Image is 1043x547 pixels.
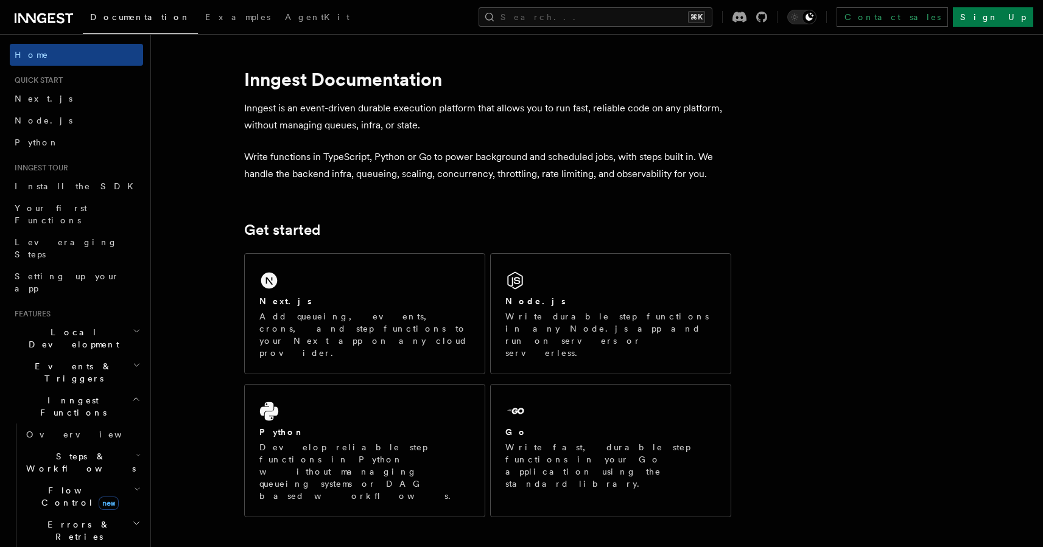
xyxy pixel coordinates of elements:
button: Inngest Functions [10,389,143,423]
span: Local Development [10,326,133,350]
a: Install the SDK [10,175,143,197]
span: Overview [26,430,152,439]
a: Node.js [10,110,143,131]
p: Inngest is an event-driven durable execution platform that allows you to run fast, reliable code ... [244,100,731,134]
h2: Node.js [505,295,566,307]
span: Inngest Functions [10,394,132,419]
kbd: ⌘K [688,11,705,23]
a: Next.jsAdd queueing, events, crons, and step functions to your Next app on any cloud provider. [244,253,485,374]
h1: Inngest Documentation [244,68,731,90]
span: AgentKit [285,12,349,22]
span: Quick start [10,75,63,85]
a: Home [10,44,143,66]
a: Leveraging Steps [10,231,143,265]
button: Steps & Workflows [21,445,143,479]
button: Local Development [10,321,143,355]
button: Flow Controlnew [21,479,143,514]
p: Write fast, durable step functions in your Go application using the standard library. [505,441,716,490]
span: Flow Control [21,484,134,509]
span: Setting up your app [15,271,119,293]
a: Node.jsWrite durable step functions in any Node.js app and run on servers or serverless. [490,253,731,374]
span: Install the SDK [15,181,141,191]
h2: Next.js [259,295,312,307]
a: PythonDevelop reliable step functions in Python without managing queueing systems or DAG based wo... [244,384,485,517]
span: Home [15,49,49,61]
a: Get started [244,221,320,239]
span: Inngest tour [10,163,68,173]
button: Toggle dark mode [787,10,816,24]
span: Leveraging Steps [15,237,118,259]
span: Next.js [15,94,72,103]
span: Steps & Workflows [21,450,136,475]
a: Next.js [10,88,143,110]
a: Sign Up [953,7,1033,27]
p: Develop reliable step functions in Python without managing queueing systems or DAG based workflows. [259,441,470,502]
a: Python [10,131,143,153]
a: Your first Functions [10,197,143,231]
button: Search...⌘K [479,7,712,27]
h2: Python [259,426,304,438]
a: AgentKit [278,4,357,33]
span: Documentation [90,12,191,22]
p: Write durable step functions in any Node.js app and run on servers or serverless. [505,310,716,359]
span: Features [10,309,51,319]
span: Python [15,138,59,147]
a: GoWrite fast, durable step functions in your Go application using the standard library. [490,384,731,517]
a: Contact sales [837,7,948,27]
span: Your first Functions [15,203,87,225]
a: Documentation [83,4,198,34]
p: Add queueing, events, crons, and step functions to your Next app on any cloud provider. [259,310,470,359]
a: Examples [198,4,278,33]
a: Setting up your app [10,265,143,299]
span: Examples [205,12,270,22]
span: Errors & Retries [21,518,132,543]
span: Events & Triggers [10,360,133,385]
p: Write functions in TypeScript, Python or Go to power background and scheduled jobs, with steps bu... [244,148,731,183]
button: Events & Triggers [10,355,143,389]
a: Overview [21,423,143,445]
span: Node.js [15,116,72,125]
span: new [99,496,119,510]
h2: Go [505,426,527,438]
